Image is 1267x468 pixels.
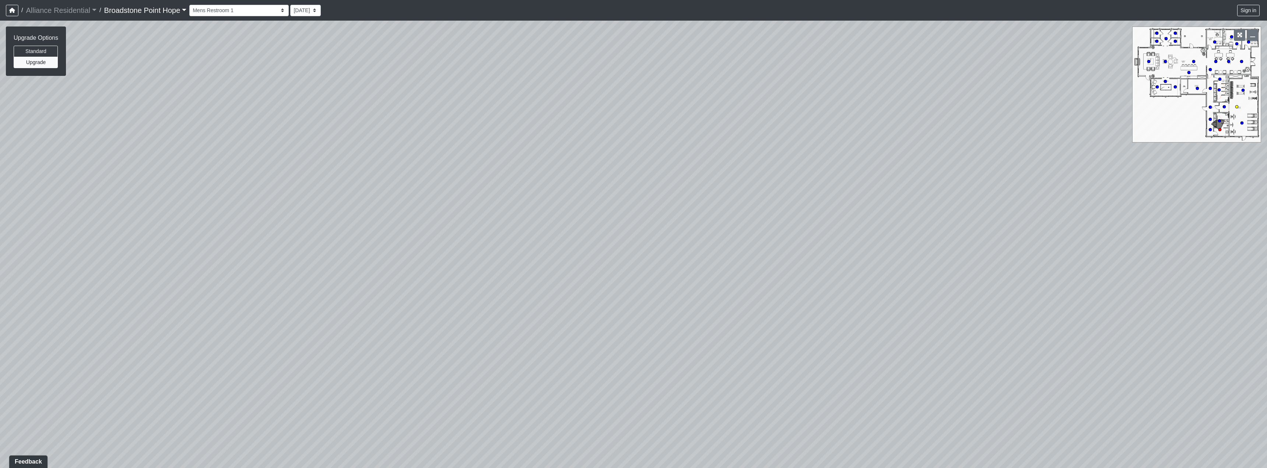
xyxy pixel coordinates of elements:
[104,3,187,18] a: Broadstone Point Hope
[18,3,26,18] span: /
[1237,5,1260,16] button: Sign in
[14,57,58,68] button: Upgrade
[96,3,104,18] span: /
[14,46,58,57] button: Standard
[26,3,96,18] a: Alliance Residential
[6,453,49,468] iframe: Ybug feedback widget
[14,34,58,41] h6: Upgrade Options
